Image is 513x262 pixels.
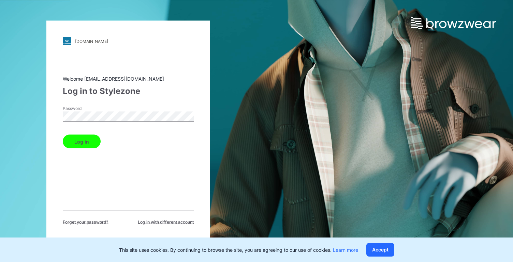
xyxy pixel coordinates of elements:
[63,105,111,112] label: Password
[63,85,194,97] div: Log in to Stylezone
[75,38,108,44] div: [DOMAIN_NAME]
[333,247,358,253] a: Learn more
[63,75,194,82] div: Welcome [EMAIL_ADDRESS][DOMAIN_NAME]
[63,37,194,45] a: [DOMAIN_NAME]
[63,135,101,148] button: Log in
[119,246,358,253] p: This site uses cookies. By continuing to browse the site, you are agreeing to our use of cookies.
[366,243,394,257] button: Accept
[63,219,108,225] span: Forget your password?
[411,17,496,29] img: browzwear-logo.e42bd6dac1945053ebaf764b6aa21510.svg
[138,219,194,225] span: Log in with different account
[63,37,71,45] img: stylezone-logo.562084cfcfab977791bfbf7441f1a819.svg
